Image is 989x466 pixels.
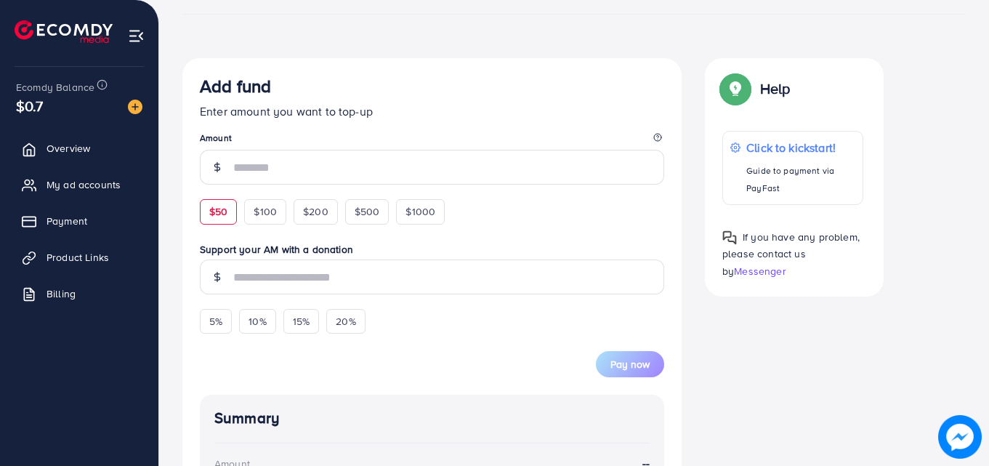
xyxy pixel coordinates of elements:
label: Support your AM with a donation [200,242,664,257]
img: logo [15,20,113,43]
img: image [938,415,982,459]
a: Product Links [11,243,148,272]
img: image [128,100,142,114]
a: Billing [11,279,148,308]
h4: Summary [214,409,650,427]
span: Pay now [610,357,650,371]
span: 10% [249,314,266,329]
span: $1000 [405,204,435,219]
a: Overview [11,134,148,163]
span: $500 [355,204,380,219]
span: 5% [209,314,222,329]
span: Product Links [47,250,109,265]
span: $100 [254,204,277,219]
legend: Amount [200,132,664,150]
p: Enter amount you want to top-up [200,103,664,120]
img: menu [128,28,145,44]
span: 20% [336,314,355,329]
span: Ecomdy Balance [16,80,94,95]
span: Billing [47,286,76,301]
img: Popup guide [722,230,737,245]
span: Messenger [734,264,786,278]
span: Payment [47,214,87,228]
a: My ad accounts [11,170,148,199]
a: Payment [11,206,148,236]
span: $200 [303,204,328,219]
p: Guide to payment via PayFast [746,162,855,197]
span: 15% [293,314,310,329]
p: Click to kickstart! [746,139,855,156]
img: Popup guide [722,76,748,102]
button: Pay now [596,351,664,377]
span: Overview [47,141,90,156]
span: If you have any problem, please contact us by [722,230,860,278]
span: $0.7 [16,95,44,116]
h3: Add fund [200,76,271,97]
span: My ad accounts [47,177,121,192]
p: Help [760,80,791,97]
span: $50 [209,204,227,219]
